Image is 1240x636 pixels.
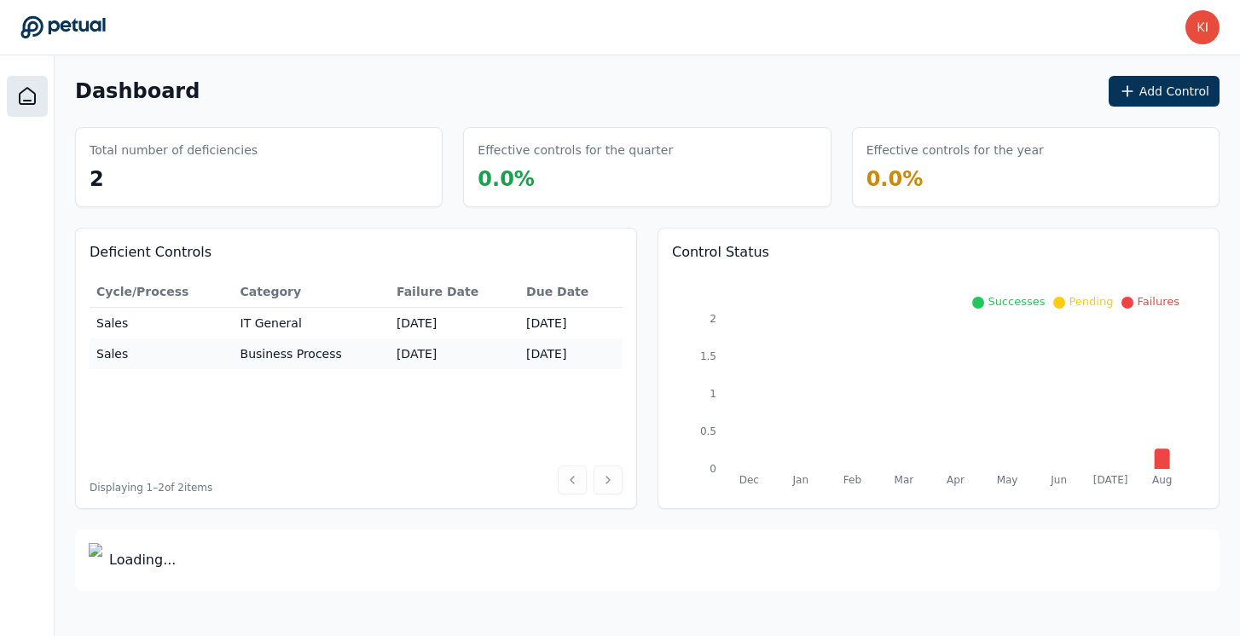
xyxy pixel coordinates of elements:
td: [DATE] [390,308,519,339]
tspan: Jun [1050,474,1067,486]
h1: Dashboard [75,78,200,105]
tspan: 2 [710,313,716,325]
tspan: Apr [947,474,965,486]
span: Displaying 1– 2 of 2 items [90,481,212,494]
h3: Total number of deficiencies [90,142,258,159]
td: IT General [234,308,390,339]
tspan: 0.5 [700,425,716,437]
button: Next [594,465,623,494]
img: Logo [89,543,102,577]
td: Sales [90,338,234,369]
h3: Effective controls for the year [866,142,1044,159]
span: 2 [90,167,104,191]
tspan: [DATE] [1093,474,1128,486]
span: Successes [988,295,1045,308]
td: [DATE] [390,338,519,369]
tspan: 1.5 [700,350,716,362]
tspan: Mar [895,474,914,486]
td: Sales [90,308,234,339]
button: Previous [558,465,587,494]
h3: Deficient Controls [90,242,623,263]
th: Failure Date [390,276,519,308]
td: [DATE] [519,338,623,369]
th: Category [234,276,390,308]
td: Business Process [234,338,390,369]
img: kim.bollin@workday.com [1185,10,1220,44]
tspan: May [997,474,1018,486]
div: Loading... [75,529,1220,591]
tspan: Dec [739,474,759,486]
h3: Control Status [672,242,1205,263]
button: Add Control [1109,76,1220,107]
span: Pending [1069,295,1113,308]
h3: Effective controls for the quarter [478,142,673,159]
tspan: Aug [1152,474,1172,486]
td: [DATE] [519,308,623,339]
tspan: Feb [843,474,861,486]
tspan: 0 [710,463,716,475]
span: 0.0 % [478,167,535,191]
a: Go to Dashboard [20,15,106,39]
tspan: 1 [710,388,716,400]
th: Cycle/Process [90,276,234,308]
tspan: Jan [792,474,809,486]
span: Failures [1137,295,1179,308]
span: 0.0 % [866,167,924,191]
th: Due Date [519,276,623,308]
a: Dashboard [7,76,48,117]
